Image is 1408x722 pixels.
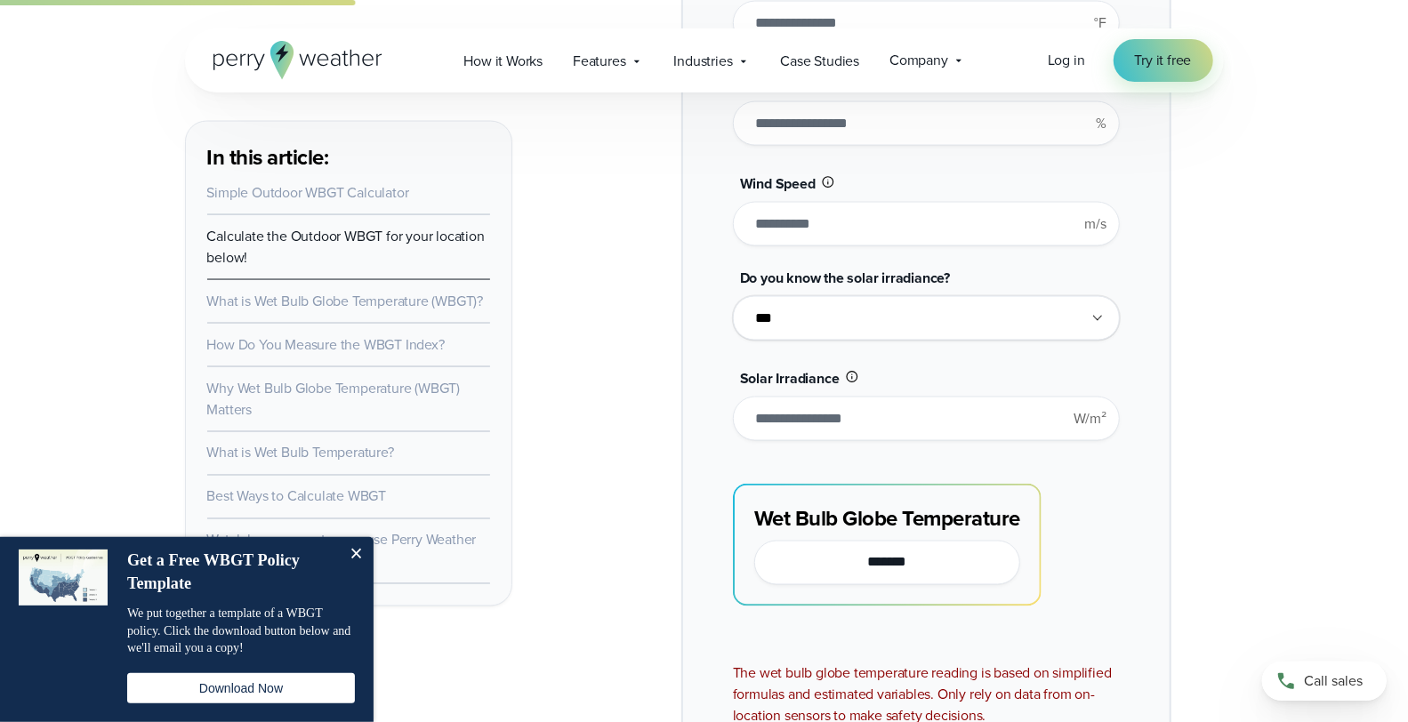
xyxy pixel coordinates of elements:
[573,51,625,72] span: Features
[1262,662,1387,701] a: Call sales
[674,51,733,72] span: Industries
[781,51,860,72] span: Case Studies
[740,368,840,389] span: Solar Irradiance
[766,43,875,79] a: Case Studies
[1048,50,1085,71] a: Log in
[464,51,543,72] span: How it Works
[207,378,461,420] a: Why Wet Bulb Globe Temperature (WBGT) Matters
[1048,50,1085,70] span: Log in
[127,550,336,595] h4: Get a Free WBGT Policy Template
[1135,50,1192,71] span: Try it free
[740,173,816,194] span: Wind Speed
[1114,39,1213,82] a: Try it free
[19,550,108,606] img: dialog featured image
[207,486,387,507] a: Best Ways to Calculate WBGT
[207,143,490,172] h3: In this article:
[207,291,484,311] a: What is Wet Bulb Globe Temperature (WBGT)?
[207,530,477,572] a: Watch how our customers use Perry Weather to calculate WBGT
[207,182,409,203] a: Simple Outdoor WBGT Calculator
[889,50,948,71] span: Company
[207,334,445,355] a: How Do You Measure the WBGT Index?
[127,673,355,703] button: Download Now
[207,443,394,463] a: What is Wet Bulb Temperature?
[127,605,355,657] p: We put together a template of a WBGT policy. Click the download button below and we'll email you ...
[207,226,485,268] a: Calculate the Outdoor WBGT for your location below!
[740,268,950,288] span: Do you know the solar irradiance?
[1304,670,1363,692] span: Call sales
[338,537,374,573] button: Close
[449,43,559,79] a: How it Works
